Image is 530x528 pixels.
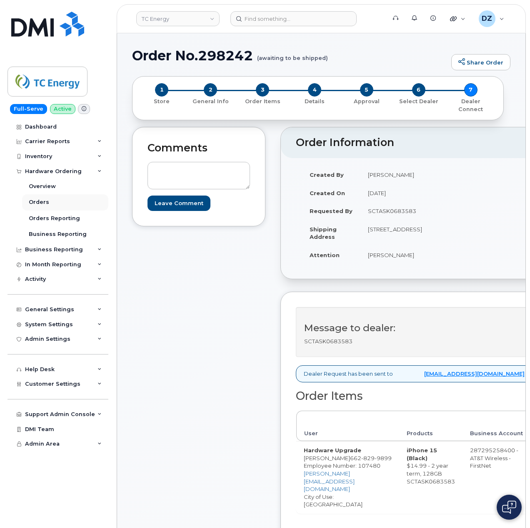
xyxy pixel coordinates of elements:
td: [PERSON_NAME] City of Use: [GEOGRAPHIC_DATA] [296,441,399,513]
a: Share Order [451,54,510,71]
a: 2 General Info [185,97,237,105]
span: 829 [361,455,375,461]
td: [PERSON_NAME] [360,166,453,184]
span: 2 [204,83,217,97]
strong: Hardware Upgrade [304,447,361,454]
p: Order Items [240,98,285,105]
strong: Created On [310,190,345,196]
a: [EMAIL_ADDRESS][DOMAIN_NAME] [424,370,525,378]
h1: Order No.298242 [132,48,447,63]
img: Open chat [502,501,516,514]
p: Store [142,98,181,105]
a: 6 Select Dealer [392,97,445,105]
strong: Shipping Address [310,226,337,240]
a: 1 Store [139,97,185,105]
a: 3 Order Items [237,97,289,105]
td: [STREET_ADDRESS] [360,220,453,246]
span: 1 [155,83,168,97]
th: User [296,411,399,441]
input: Leave Comment [147,196,210,211]
span: 3 [256,83,269,97]
strong: Attention [310,252,340,258]
td: [DATE] [360,184,453,202]
a: 4 Details [289,97,341,105]
strong: iPhone 15 (Black) [407,447,437,461]
th: Products [399,411,462,441]
span: Employee Number: 107480 [304,462,380,469]
span: 5 [360,83,373,97]
span: 9899 [375,455,392,461]
span: 4 [308,83,321,97]
h2: Comments [147,142,250,154]
p: General Info [188,98,233,105]
td: SCTASK0683583 [360,202,453,220]
p: Approval [344,98,389,105]
strong: Requested By [310,208,352,214]
a: 5 Approval [340,97,392,105]
small: (awaiting to be shipped) [257,48,328,61]
a: [PERSON_NAME][EMAIL_ADDRESS][DOMAIN_NAME] [304,470,355,492]
td: [PERSON_NAME] [360,246,453,264]
span: 662 [350,455,392,461]
strong: Created By [310,171,344,178]
p: Details [292,98,337,105]
td: $14.99 - 2 year term, 128GB SCTASK0683583 [399,441,462,513]
span: 6 [412,83,425,97]
p: Select Dealer [396,98,441,105]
